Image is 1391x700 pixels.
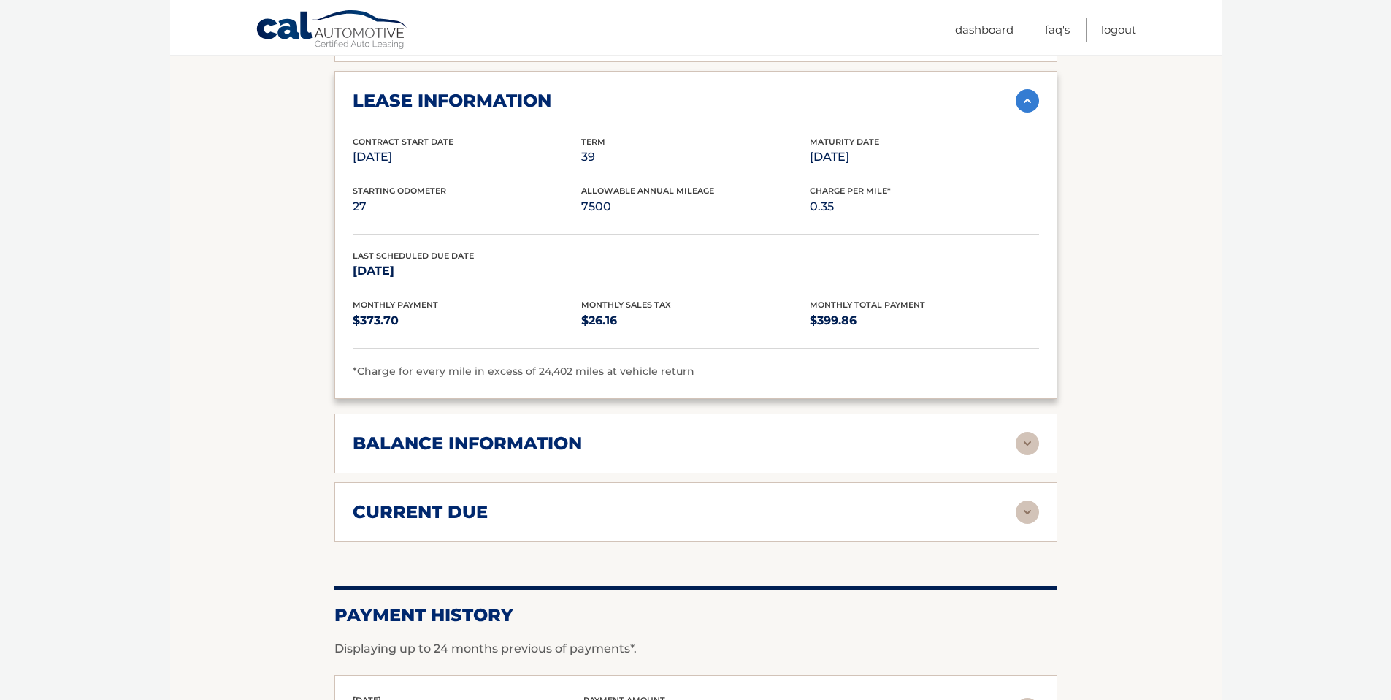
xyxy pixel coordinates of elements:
[810,300,925,310] span: Monthly Total Payment
[810,311,1038,331] p: $399.86
[810,147,1038,167] p: [DATE]
[353,300,438,310] span: Monthly Payment
[353,311,581,331] p: $373.70
[353,261,581,281] p: [DATE]
[353,501,488,523] h2: current due
[353,186,446,196] span: Starting Odometer
[353,197,581,217] p: 27
[810,186,891,196] span: Charge Per Mile*
[353,147,581,167] p: [DATE]
[353,251,474,261] span: Last Scheduled Due Date
[810,137,879,147] span: Maturity Date
[334,604,1057,626] h2: Payment History
[581,197,810,217] p: 7500
[353,90,551,112] h2: lease information
[810,197,1038,217] p: 0.35
[1045,18,1070,42] a: FAQ's
[353,433,582,454] h2: balance information
[955,18,1013,42] a: Dashboard
[1016,89,1039,113] img: accordion-active.svg
[1101,18,1136,42] a: Logout
[581,300,671,310] span: Monthly Sales Tax
[353,137,453,147] span: Contract Start Date
[581,137,605,147] span: Term
[581,147,810,167] p: 39
[334,640,1057,658] p: Displaying up to 24 months previous of payments*.
[353,365,694,378] span: *Charge for every mile in excess of 24,402 miles at vehicle return
[1016,432,1039,455] img: accordion-rest.svg
[256,9,409,52] a: Cal Automotive
[581,186,714,196] span: Allowable Annual Mileage
[1016,501,1039,524] img: accordion-rest.svg
[581,311,810,331] p: $26.16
